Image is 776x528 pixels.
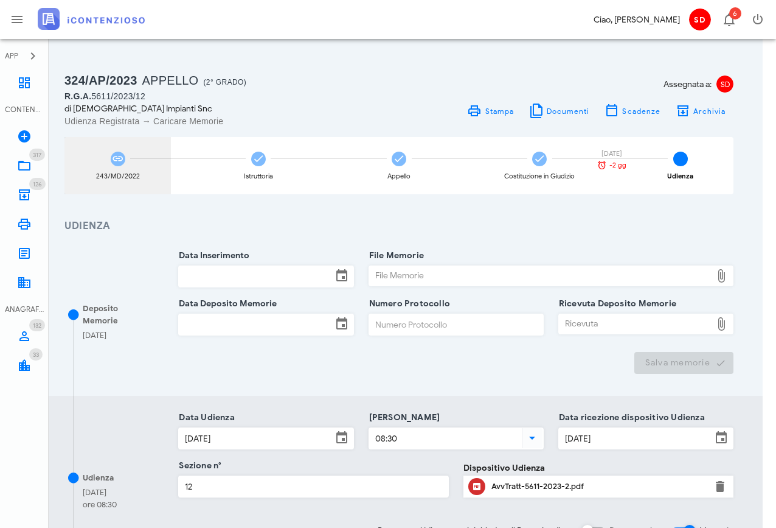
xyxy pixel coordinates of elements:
img: logo-text-2x.png [38,8,145,30]
button: Archivia [668,102,733,119]
div: Udienza Registrata → Caricare Memorie [64,115,392,127]
span: 33 [33,351,39,359]
div: di [DEMOGRAPHIC_DATA] Impianti Snc [64,102,392,115]
span: Distintivo [29,319,45,331]
div: Udienza [83,472,114,484]
div: ore 08:30 [83,499,117,511]
span: 317 [33,151,41,159]
div: Deposito Memorie [83,303,145,326]
div: Ciao, [PERSON_NAME] [594,13,680,26]
button: Scadenze [597,102,668,119]
span: Distintivo [29,348,43,361]
div: Costituzione in Giudizio [504,173,575,180]
label: Data Udienza [175,412,235,424]
div: 5611/2023/12 [64,90,392,102]
div: AvvTratt-5611-2023-2.pdf [491,482,705,491]
div: Udienza [667,173,693,180]
label: [PERSON_NAME] [365,412,440,424]
span: Distintivo [29,149,45,161]
input: Sezione n° [179,476,448,497]
div: [DATE] [83,487,117,499]
span: Scadenze [622,107,660,116]
div: Clicca per aprire un'anteprima del file o scaricarlo [491,477,705,496]
div: [DATE] [591,150,633,157]
h3: Udienza [64,219,733,234]
div: Appello [387,173,411,180]
div: Ricevuta [559,314,712,334]
span: Appello [142,74,199,87]
div: File Memorie [369,266,712,286]
span: 324/AP/2023 [64,74,137,87]
span: R.G.A. [64,91,91,101]
span: SD [716,76,733,93]
button: Distintivo [714,5,743,34]
span: Assegnata a: [663,78,712,91]
div: Istruttoria [244,173,273,180]
button: Elimina [713,479,727,494]
label: Data ricezione dispositivo Udienza [555,412,705,424]
input: Ora Udienza [369,428,519,449]
span: -2 gg [609,162,626,169]
div: 243/MD/2022 [96,173,140,180]
div: CONTENZIOSO [5,104,44,115]
span: Distintivo [729,7,741,19]
button: Clicca per aprire un'anteprima del file o scaricarlo [468,478,485,495]
label: Ricevuta Deposito Memorie [555,298,676,310]
div: ANAGRAFICA [5,304,44,315]
div: [DATE] [83,329,106,342]
a: Stampa [460,102,521,119]
span: Archivia [693,107,726,116]
span: (2° Grado) [203,78,246,86]
label: Dispositivo Udienza [463,462,545,474]
span: Documenti [546,107,590,116]
span: SD [689,9,711,30]
input: Numero Protocollo [369,314,543,335]
span: Distintivo [29,178,46,190]
label: Numero Protocollo [365,298,451,310]
button: Documenti [521,102,597,119]
span: 132 [33,322,41,329]
label: File Memorie [365,250,424,262]
button: SD [685,5,714,34]
span: 126 [33,180,42,188]
span: 5 [673,152,688,166]
span: Stampa [484,107,514,116]
label: Sezione n° [175,460,221,472]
